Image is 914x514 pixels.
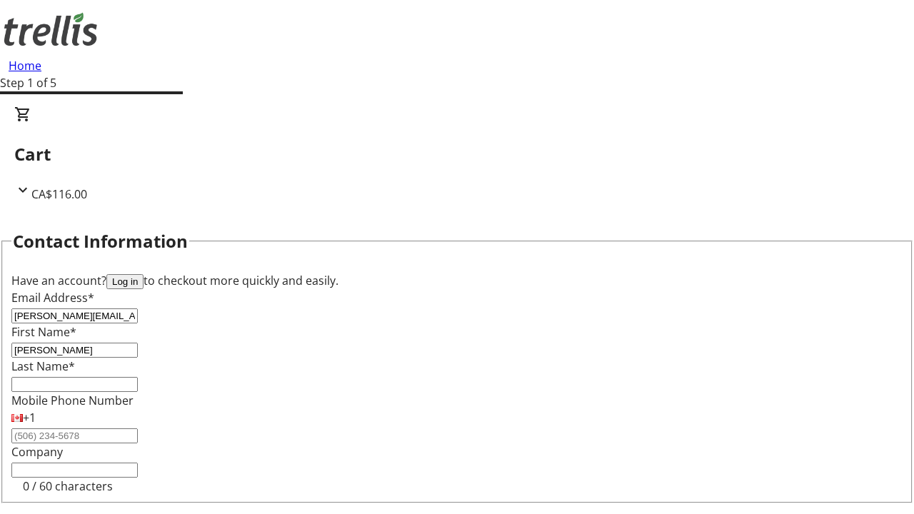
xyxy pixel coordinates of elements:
div: CartCA$116.00 [14,106,900,203]
input: (506) 234-5678 [11,428,138,443]
div: Have an account? to checkout more quickly and easily. [11,272,903,289]
label: First Name* [11,324,76,340]
h2: Contact Information [13,228,188,254]
label: Mobile Phone Number [11,393,134,408]
label: Last Name* [11,358,75,374]
label: Email Address* [11,290,94,306]
label: Company [11,444,63,460]
button: Log in [106,274,144,289]
span: CA$116.00 [31,186,87,202]
tr-character-limit: 0 / 60 characters [23,478,113,494]
h2: Cart [14,141,900,167]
